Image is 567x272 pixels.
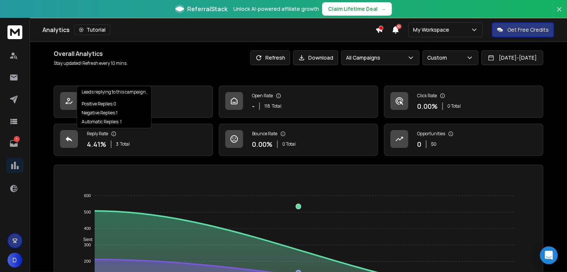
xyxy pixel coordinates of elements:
button: Close banner [554,4,564,22]
p: All Campaigns [346,54,383,61]
span: → [381,5,386,13]
p: 0 Total [447,103,461,109]
tspan: 300 [84,243,91,247]
p: Negative Replies: 1 [82,110,147,116]
button: D [7,253,22,268]
p: Custom [427,54,450,61]
button: Claim Lifetime Deal→ [322,2,392,16]
p: 1 [14,136,20,142]
tspan: 500 [84,210,91,214]
p: Refresh [265,54,285,61]
h1: Overall Analytics [54,49,127,58]
p: My Workspace [413,26,452,34]
p: 0 Total [282,141,296,147]
a: Reply Rate4.41%3Total [54,124,213,156]
div: Analytics [42,25,375,35]
p: Positive Replies: 0 [82,101,147,107]
p: Unlock AI-powered affiliate growth [233,5,319,13]
p: 0 [417,139,421,149]
a: Opportunities0$0 [384,124,543,156]
p: 4.41 % [87,139,106,149]
a: 1 [6,136,21,151]
p: 0.00 % [417,101,438,111]
tspan: 200 [84,259,91,263]
span: ReferralStack [187,4,227,13]
p: Get Free Credits [507,26,549,34]
p: Reply Rate [87,131,108,137]
p: - [252,101,255,111]
p: Leads replying to this campaign. [82,89,147,95]
p: Click Rate [417,93,437,99]
span: Total [120,141,130,147]
button: Refresh [250,50,290,65]
span: 50 [396,24,401,29]
button: Download [293,50,338,65]
span: Total [272,103,281,109]
p: 0.00 % [252,139,273,149]
p: $ 0 [431,141,437,147]
tspan: 600 [84,193,91,198]
span: 118 [264,103,270,109]
p: Download [308,54,333,61]
button: Tutorial [74,25,110,35]
button: Get Free Credits [492,22,554,37]
tspan: 400 [84,226,91,231]
div: Open Intercom Messenger [540,246,558,264]
span: 3 [116,141,119,147]
span: Sent [78,237,92,242]
p: Opportunities [417,131,445,137]
p: Stay updated! Refresh every 10 mins. [54,60,127,66]
button: [DATE]-[DATE] [481,50,543,65]
a: Click Rate0.00%0 Total [384,86,543,118]
p: Bounce Rate [252,131,277,137]
a: Bounce Rate0.00%0 Total [219,124,378,156]
p: Automatic Replies: 1 [82,119,147,125]
a: Open Rate-118Total [219,86,378,118]
a: Leads Contacted68 [54,86,213,118]
p: Open Rate [252,93,273,99]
